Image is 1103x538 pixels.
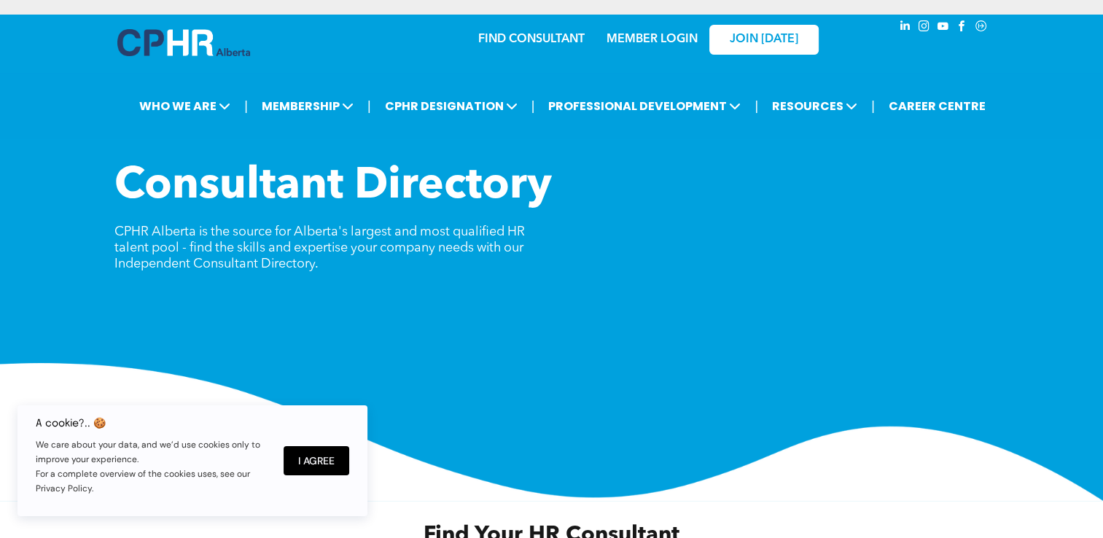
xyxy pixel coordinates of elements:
[381,93,522,120] span: CPHR DESIGNATION
[114,225,525,270] span: CPHR Alberta is the source for Alberta's largest and most qualified HR talent pool - find the ski...
[730,33,798,47] span: JOIN [DATE]
[973,18,989,38] a: Social network
[36,437,269,496] p: We care about your data, and we’d use cookies only to improve your experience. For a complete ove...
[544,93,745,120] span: PROFESSIONAL DEVELOPMENT
[531,91,535,121] li: |
[871,91,875,121] li: |
[768,93,862,120] span: RESOURCES
[755,91,758,121] li: |
[935,18,951,38] a: youtube
[244,91,248,121] li: |
[884,93,990,120] a: CAREER CENTRE
[114,165,552,208] span: Consultant Directory
[916,18,932,38] a: instagram
[36,417,269,429] h6: A cookie?.. 🍪
[897,18,913,38] a: linkedin
[954,18,970,38] a: facebook
[478,34,585,45] a: FIND CONSULTANT
[284,446,349,475] button: I Agree
[709,25,819,55] a: JOIN [DATE]
[257,93,358,120] span: MEMBERSHIP
[135,93,235,120] span: WHO WE ARE
[367,91,371,121] li: |
[607,34,698,45] a: MEMBER LOGIN
[117,29,250,56] img: A blue and white logo for cp alberta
